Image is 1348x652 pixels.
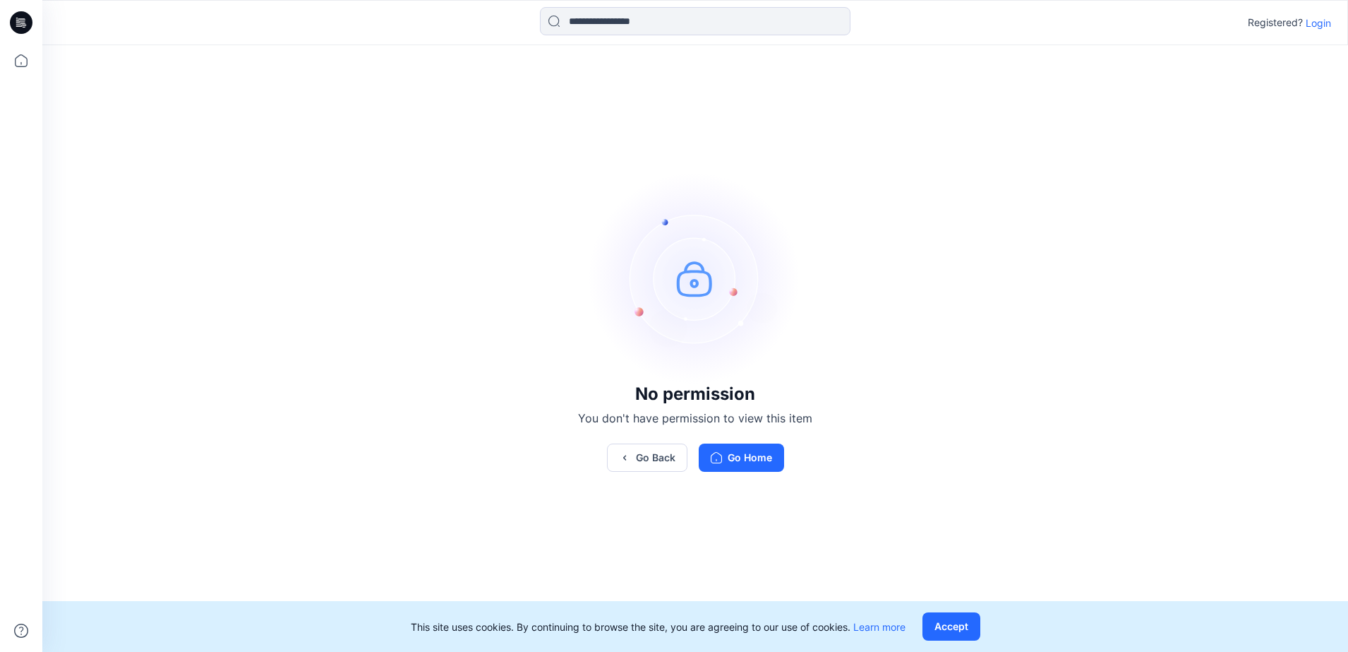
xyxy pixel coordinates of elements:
p: You don't have permission to view this item [578,410,812,427]
p: This site uses cookies. By continuing to browse the site, you are agreeing to our use of cookies. [411,620,905,634]
h3: No permission [578,384,812,404]
button: Go Back [607,444,687,472]
button: Accept [922,612,980,641]
p: Registered? [1248,14,1303,31]
a: Learn more [853,621,905,633]
p: Login [1306,16,1331,30]
img: no-perm.svg [589,172,801,384]
button: Go Home [699,444,784,472]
